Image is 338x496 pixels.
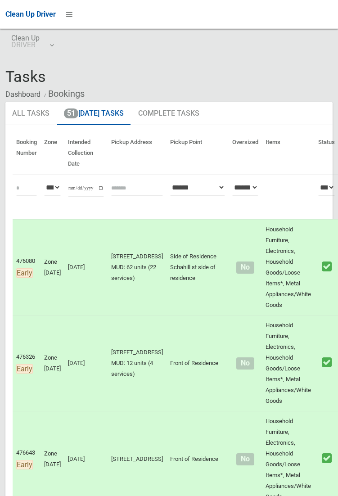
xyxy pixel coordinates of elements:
td: 476326 [13,316,41,411]
span: Clean Up Driver [5,10,56,18]
td: [DATE] [64,316,108,411]
th: Pickup Point [167,132,229,174]
th: Booking Number [13,132,41,174]
a: Clean Up Driver [5,8,56,21]
span: 51 [64,108,78,118]
td: Household Furniture, Electronics, Household Goods/Loose Items*, Metal Appliances/White Goods [262,219,315,316]
a: All Tasks [5,102,56,126]
td: Front of Residence [167,316,229,411]
td: Household Furniture, Electronics, Household Goods/Loose Items*, Metal Appliances/White Goods [262,316,315,411]
h4: Normal sized [232,360,258,367]
th: Intended Collection Date [64,132,108,174]
td: [STREET_ADDRESS] MUD: 62 units (22 services) [108,219,167,316]
th: Oversized [229,132,262,174]
span: Clean Up [11,35,53,48]
a: Clean UpDRIVER [5,29,59,58]
i: Booking marked as collected. [322,356,332,368]
td: Zone [DATE] [41,219,64,316]
th: Pickup Address [108,132,167,174]
td: [STREET_ADDRESS] MUD: 12 units (4 services) [108,316,167,411]
th: Zone [41,132,64,174]
h4: Normal sized [232,264,258,271]
td: 476080 [13,219,41,316]
a: 51[DATE] Tasks [57,102,131,126]
span: Early [16,364,33,374]
td: [DATE] [64,219,108,316]
small: DRIVER [11,41,40,48]
span: Early [16,268,33,278]
span: No [236,453,254,465]
td: Side of Residence Schahill st side of residence [167,219,229,316]
i: Booking marked as collected. [322,452,332,464]
th: Items [262,132,315,174]
a: Complete Tasks [131,102,206,126]
span: No [236,357,254,370]
span: Tasks [5,68,46,86]
h4: Normal sized [232,455,258,463]
li: Bookings [42,86,85,102]
a: Dashboard [5,90,41,99]
i: Booking marked as collected. [322,261,332,272]
td: Zone [DATE] [41,316,64,411]
span: Early [16,460,33,469]
span: No [236,262,254,274]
